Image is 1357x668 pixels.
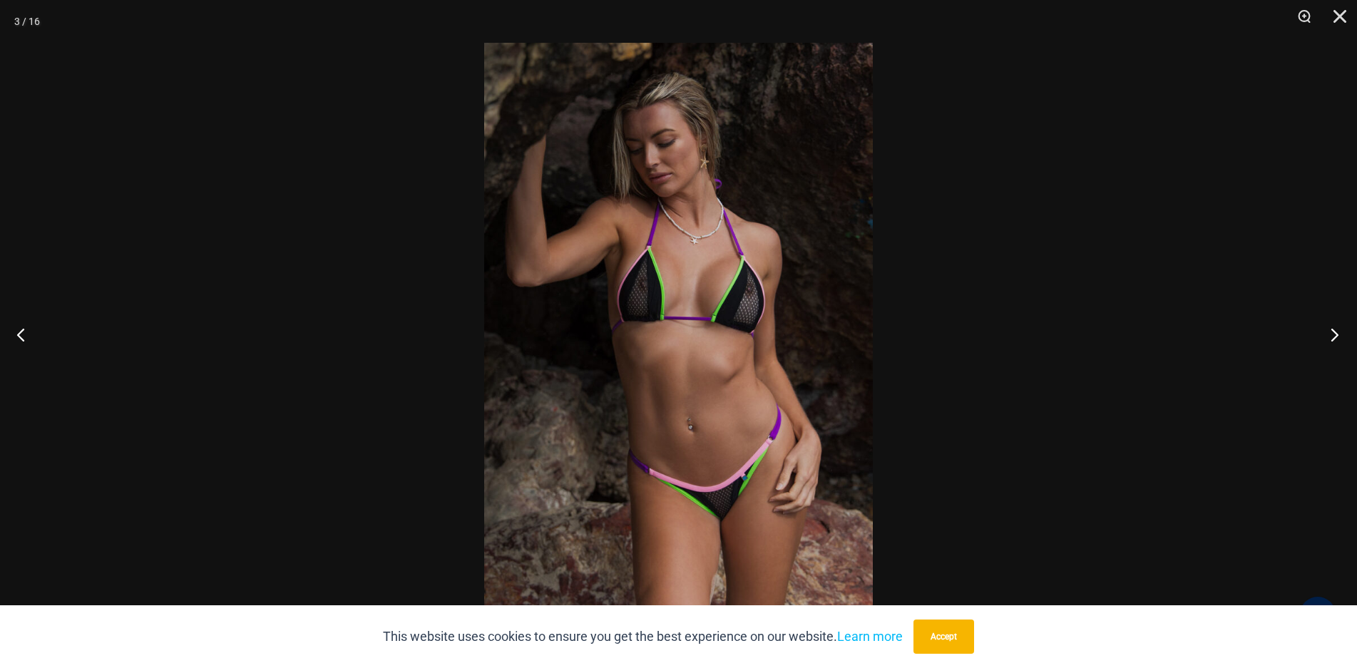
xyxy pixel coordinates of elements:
[383,626,903,647] p: This website uses cookies to ensure you get the best experience on our website.
[484,43,873,625] img: Reckless Neon Crush Black Neon 306 Tri Top 296 Cheeky 03
[913,620,974,654] button: Accept
[837,629,903,644] a: Learn more
[1304,299,1357,370] button: Next
[14,11,40,32] div: 3 / 16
